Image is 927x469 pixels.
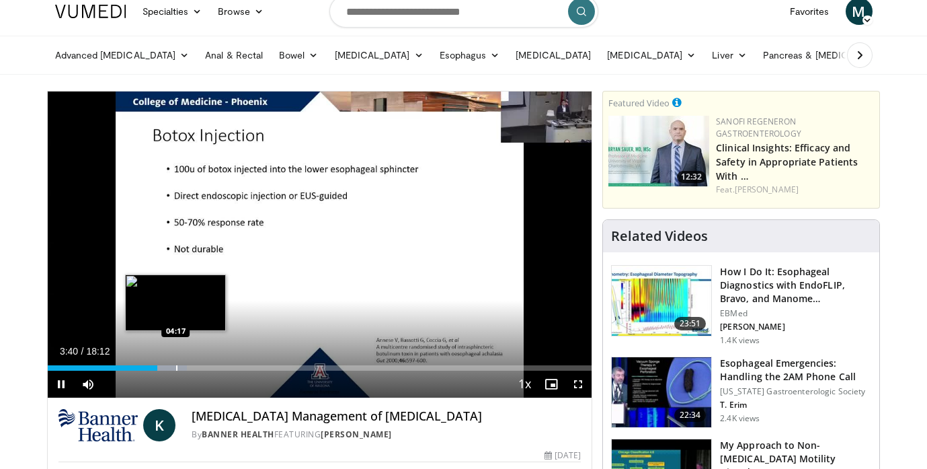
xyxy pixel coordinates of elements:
[81,346,84,357] span: /
[720,322,871,332] p: [PERSON_NAME]
[608,116,709,186] a: 12:32
[197,42,271,69] a: Anal & Rectal
[192,409,581,424] h4: [MEDICAL_DATA] Management of [MEDICAL_DATA]
[60,346,78,357] span: 3:40
[599,42,704,69] a: [MEDICAL_DATA]
[612,357,711,427] img: 0fd0e81c-590c-4b80-8ecc-daf0e06defc4.150x105_q85_crop-smart_upscale.jpg
[716,116,801,139] a: Sanofi Regeneron Gastroenterology
[565,371,592,398] button: Fullscreen
[271,42,326,69] a: Bowel
[720,400,871,410] p: T. Erim
[612,266,711,336] img: 6cc64d0b-951f-4eb1-ade2-d6a05eaa5f98.150x105_q85_crop-smart_upscale.jpg
[674,408,707,422] span: 22:34
[321,429,392,440] a: [PERSON_NAME]
[86,346,110,357] span: 18:12
[611,265,871,346] a: 23:51 How I Do It: Esophageal Diagnostics with EndoFLIP, Bravo, and Manome… EBMed [PERSON_NAME] 1...
[755,42,912,69] a: Pancreas & [MEDICAL_DATA]
[327,42,432,69] a: [MEDICAL_DATA]
[202,429,274,440] a: Banner Health
[720,357,871,384] h3: Esophageal Emergencies: Handling the 2AM Phone Call
[611,228,708,244] h4: Related Videos
[75,371,102,398] button: Mute
[55,5,126,18] img: VuMedi Logo
[545,449,581,462] div: [DATE]
[143,409,175,441] a: K
[720,335,760,346] p: 1.4K views
[720,265,871,305] h3: How I Do It: Esophageal Diagnostics with EndoFLIP, Bravo, and Manome…
[47,42,198,69] a: Advanced [MEDICAL_DATA]
[48,371,75,398] button: Pause
[716,141,858,182] a: Clinical Insights: Efficacy and Safety in Appropriate Patients With …
[674,317,707,330] span: 23:51
[720,386,871,397] p: [US_STATE] Gastroenterologic Society
[538,371,565,398] button: Enable picture-in-picture mode
[720,308,871,319] p: EBMed
[508,42,599,69] a: [MEDICAL_DATA]
[125,275,226,331] img: image.jpeg
[48,365,592,371] div: Progress Bar
[716,184,874,196] div: Feat.
[608,97,670,109] small: Featured Video
[48,92,592,398] video-js: Video Player
[511,371,538,398] button: Playback Rate
[720,413,760,424] p: 2.4K views
[735,184,799,195] a: [PERSON_NAME]
[192,429,581,441] div: By FEATURING
[58,409,138,441] img: Banner Health
[611,357,871,428] a: 22:34 Esophageal Emergencies: Handling the 2AM Phone Call [US_STATE] Gastroenterologic Society T....
[677,171,706,183] span: 12:32
[608,116,709,186] img: bf9ce42c-6823-4735-9d6f-bc9dbebbcf2c.png.150x105_q85_crop-smart_upscale.jpg
[432,42,508,69] a: Esophagus
[704,42,754,69] a: Liver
